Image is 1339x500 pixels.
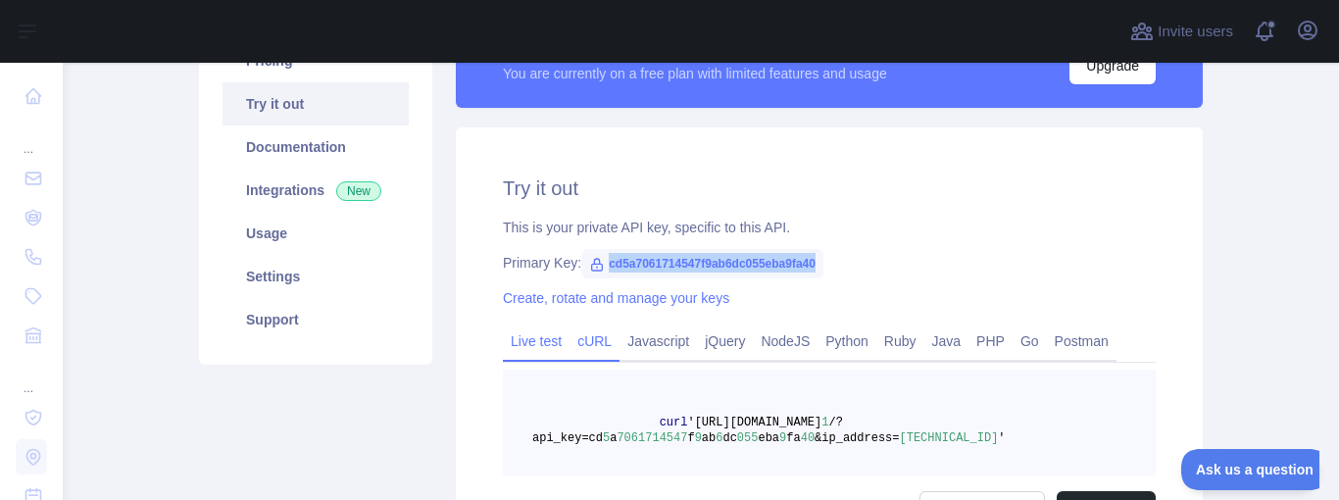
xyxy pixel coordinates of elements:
a: Usage [223,212,409,255]
div: ... [16,357,47,396]
span: 5 [603,431,610,445]
a: Documentation [223,125,409,169]
span: '[URL][DOMAIN_NAME] [687,416,821,429]
span: &ip_address= [815,431,899,445]
a: Go [1013,325,1047,357]
span: dc [722,431,736,445]
div: This is your private API key, specific to this API. [503,218,1156,237]
h2: Try it out [503,175,1156,202]
a: Ruby [876,325,924,357]
a: Integrations New [223,169,409,212]
span: [TECHNICAL_ID] [900,431,999,445]
div: You are currently on a free plan with limited features and usage [503,64,887,83]
span: fa [786,431,800,445]
span: 055 [737,431,759,445]
a: PHP [968,325,1013,357]
div: Primary Key: [503,253,1156,273]
a: Python [818,325,876,357]
span: 7061714547 [617,431,687,445]
span: eba [758,431,779,445]
a: Support [223,298,409,341]
a: Create, rotate and manage your keys [503,290,729,306]
div: ... [16,118,47,157]
a: Java [924,325,969,357]
span: ' [998,431,1005,445]
a: Javascript [620,325,697,357]
a: NodeJS [753,325,818,357]
a: Live test [503,325,570,357]
span: f [687,431,694,445]
button: Invite users [1126,16,1237,47]
iframe: Toggle Customer Support [1181,449,1319,490]
span: 1 [821,416,828,429]
a: cURL [570,325,620,357]
span: New [336,181,381,201]
span: 9 [779,431,786,445]
a: jQuery [697,325,753,357]
span: Invite users [1158,21,1233,43]
span: a [610,431,617,445]
span: curl [660,416,688,429]
span: ab [702,431,716,445]
span: cd5a7061714547f9ab6dc055eba9fa40 [581,249,823,278]
span: 40 [801,431,815,445]
span: 6 [716,431,722,445]
a: Try it out [223,82,409,125]
span: 9 [695,431,702,445]
a: Settings [223,255,409,298]
button: Upgrade [1069,47,1156,84]
a: Postman [1047,325,1116,357]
